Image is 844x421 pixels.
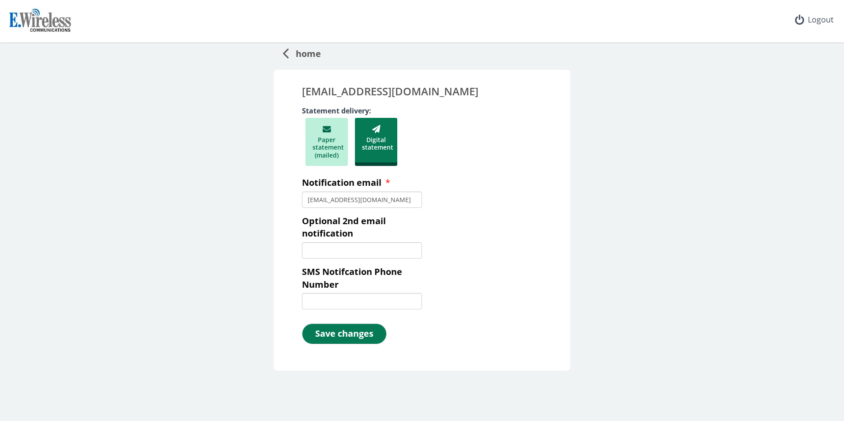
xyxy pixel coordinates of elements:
span: Statement delivery: [302,106,375,116]
span: Optional 2nd email notification [302,215,386,240]
div: Paper statement (mailed) [305,118,348,166]
span: home [289,44,321,60]
div: [EMAIL_ADDRESS][DOMAIN_NAME] [302,84,542,99]
span: SMS Notifcation Phone Number [302,266,402,290]
button: Save changes [302,323,387,344]
span: Notification email [302,177,381,188]
div: Digital statement [355,118,397,166]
